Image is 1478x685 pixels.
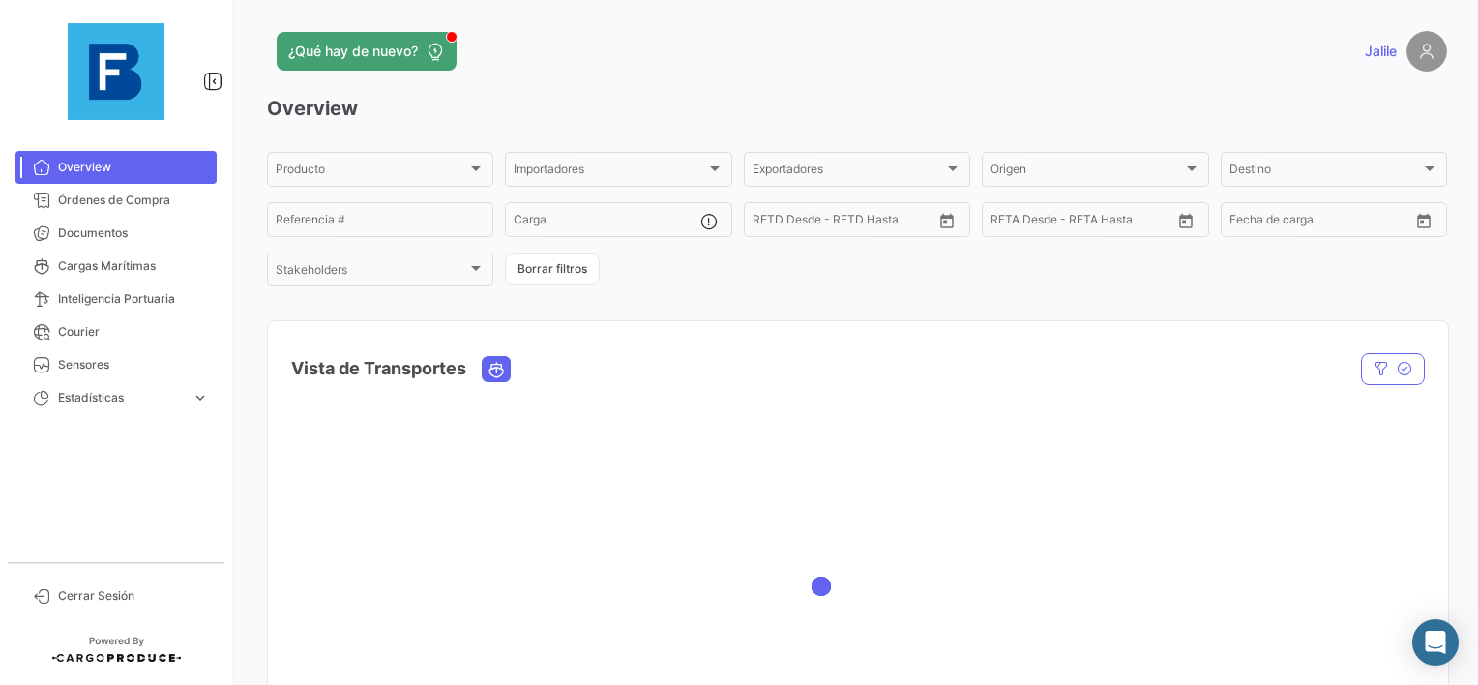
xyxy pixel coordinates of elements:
[58,159,209,176] span: Overview
[68,23,164,120] img: 12429640-9da8-4fa2-92c4-ea5716e443d2.jpg
[990,165,1182,179] span: Origen
[276,165,467,179] span: Producto
[1229,216,1264,229] input: Desde
[932,206,961,235] button: Open calendar
[505,253,600,285] button: Borrar filtros
[15,217,217,250] a: Documentos
[58,192,209,209] span: Órdenes de Compra
[753,216,787,229] input: Desde
[58,257,209,275] span: Cargas Marítimas
[288,42,418,61] span: ¿Qué hay de nuevo?
[291,355,466,382] h4: Vista de Transportes
[1229,165,1421,179] span: Destino
[1406,31,1447,72] img: placeholder-user.png
[15,151,217,184] a: Overview
[15,184,217,217] a: Órdenes de Compra
[276,266,467,280] span: Stakeholders
[1412,619,1459,666] div: Abrir Intercom Messenger
[1409,206,1438,235] button: Open calendar
[267,95,1447,122] h3: Overview
[990,216,1025,229] input: Desde
[801,216,887,229] input: Hasta
[1365,42,1397,61] span: Jalile
[192,389,209,406] span: expand_more
[15,315,217,348] a: Courier
[1278,216,1364,229] input: Hasta
[1171,206,1200,235] button: Open calendar
[277,32,457,71] button: ¿Qué hay de nuevo?
[514,165,705,179] span: Importadores
[58,290,209,308] span: Inteligencia Portuaria
[753,165,944,179] span: Exportadores
[15,250,217,283] a: Cargas Marítimas
[483,357,510,381] button: Ocean
[58,356,209,373] span: Sensores
[58,587,209,605] span: Cerrar Sesión
[58,323,209,341] span: Courier
[15,348,217,381] a: Sensores
[1039,216,1125,229] input: Hasta
[58,224,209,242] span: Documentos
[15,283,217,315] a: Inteligencia Portuaria
[58,389,184,406] span: Estadísticas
